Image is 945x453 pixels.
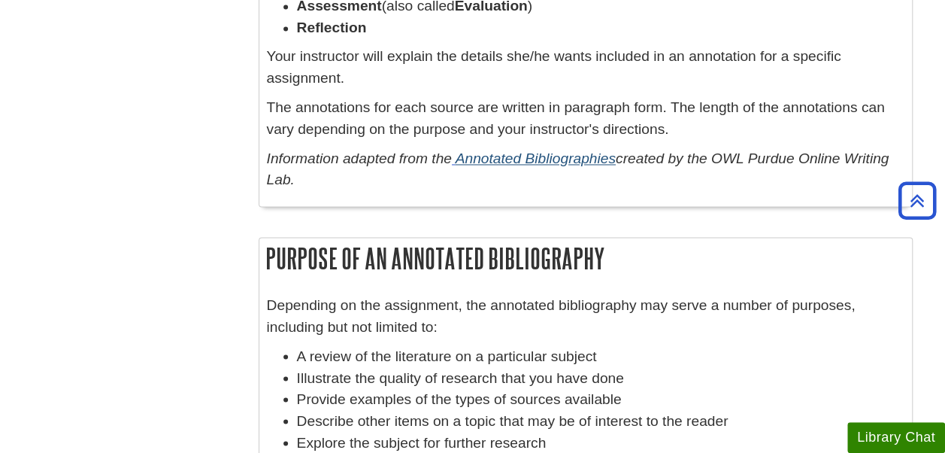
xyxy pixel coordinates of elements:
[259,238,912,278] h2: Purpose Of An Annotated Bibliography
[297,388,904,410] li: Provide examples of the types of sources available
[297,410,904,432] li: Describe other items on a topic that may be of interest to the reader
[893,190,941,211] a: Back to Top
[297,20,367,35] b: Reflection
[297,345,904,367] li: A review of the literature on a particular subject
[456,150,616,166] a: Annotated Bibliographies
[267,97,904,141] p: The annotations for each source are written in paragraph form. The length of the annotations can ...
[297,367,904,389] li: Illustrate the quality of research that you have done
[267,150,889,188] em: Information adapted from the created by the OWL Purdue Online Writing Lab.
[267,294,904,338] p: Depending on the assignment, the annotated bibliography may serve a number of purposes, including...
[267,46,904,90] p: Your instructor will explain the details she/he wants included in an annotation for a specific as...
[847,422,945,453] button: Library Chat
